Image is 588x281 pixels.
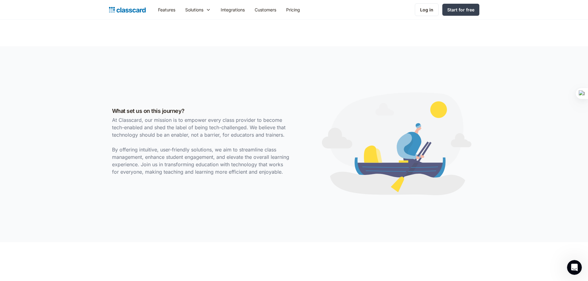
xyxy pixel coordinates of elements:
[442,4,479,16] a: Start for free
[281,3,305,17] a: Pricing
[109,6,146,14] a: home
[250,3,281,17] a: Customers
[216,3,250,17] a: Integrations
[420,6,433,13] div: Log in
[112,107,291,115] h3: What set us on this journey?
[185,6,203,13] div: Solutions
[112,116,291,176] p: At Classcard, our mission is to empower every class provider to become tech-enabled and shed the ...
[447,6,474,13] div: Start for free
[567,260,582,275] iframe: Intercom live chat
[415,3,439,16] a: Log in
[153,3,180,17] a: Features
[180,3,216,17] div: Solutions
